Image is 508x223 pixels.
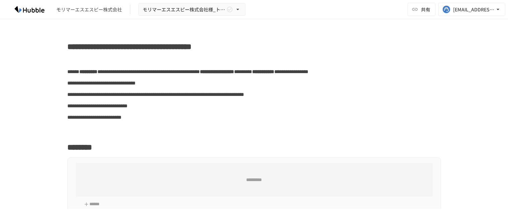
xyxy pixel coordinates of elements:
[143,5,225,14] span: モリマーエスエスピー株式会社様_トライアル設定マニュアル
[438,3,505,16] button: [EMAIL_ADDRESS][DOMAIN_NAME]
[8,4,51,15] img: HzDRNkGCf7KYO4GfwKnzITak6oVsp5RHeZBEM1dQFiQ
[408,3,436,16] button: 共有
[138,3,245,16] button: モリマーエスエスピー株式会社様_トライアル設定マニュアル
[421,6,430,13] span: 共有
[453,5,495,14] div: [EMAIL_ADDRESS][DOMAIN_NAME]
[56,6,122,13] div: モリマーエスエスピー株式会社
